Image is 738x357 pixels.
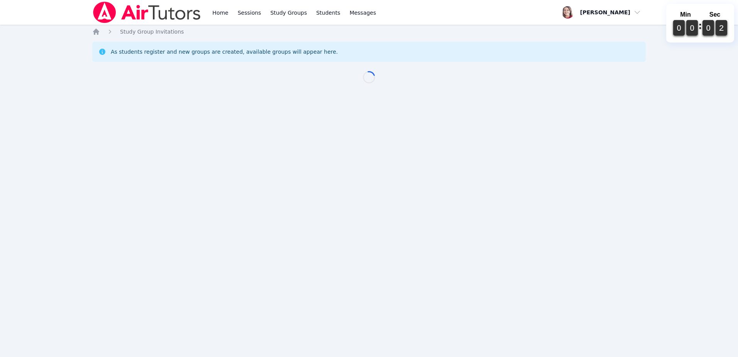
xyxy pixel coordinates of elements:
[92,2,201,23] img: Air Tutors
[111,48,338,56] div: As students register and new groups are created, available groups will appear here.
[350,9,376,17] span: Messages
[120,29,184,35] span: Study Group Invitations
[92,28,646,36] nav: Breadcrumb
[120,28,184,36] a: Study Group Invitations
